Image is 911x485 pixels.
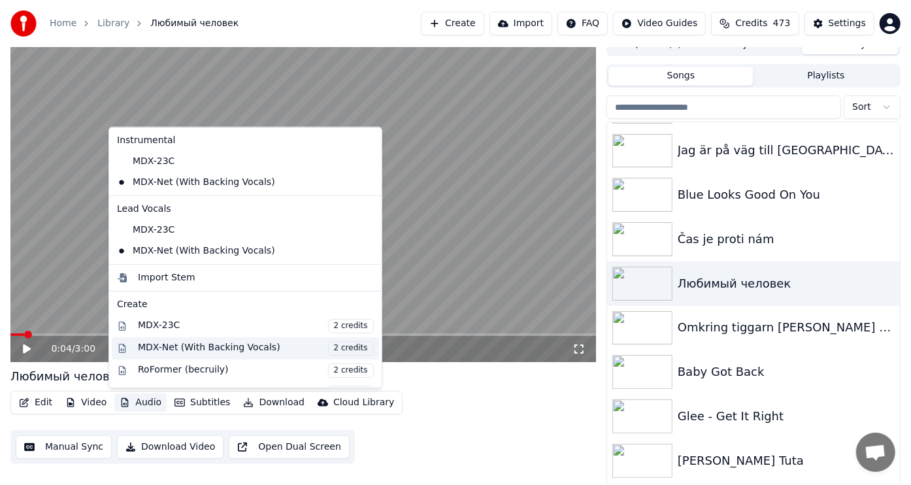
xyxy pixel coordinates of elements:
[112,130,379,151] div: Instrumental
[773,17,791,30] span: 473
[138,363,374,377] div: RoFormer (becruily)
[608,67,754,86] button: Songs
[328,363,374,377] span: 2 credits
[138,385,374,399] div: RoFormer (instv7_gabox)
[117,435,224,459] button: Download Video
[678,186,895,204] div: Blue Looks Good On You
[489,12,552,35] button: Import
[678,141,895,159] div: Jag är på väg till [GEOGRAPHIC_DATA]
[557,12,608,35] button: FAQ
[150,17,239,30] span: Любимый человек
[50,17,239,30] nav: breadcrumb
[112,220,359,241] div: MDX-23C
[114,393,167,412] button: Audio
[678,275,895,293] div: Любимый человек
[328,318,374,333] span: 2 credits
[112,199,379,220] div: Lead Vocals
[678,318,895,337] div: Omkring tiggarn [PERSON_NAME] [GEOGRAPHIC_DATA]
[678,452,895,470] div: [PERSON_NAME] Tuta
[829,17,866,30] div: Settings
[51,343,71,356] span: 0:04
[852,101,871,114] span: Sort
[238,393,310,412] button: Download
[421,12,484,35] button: Create
[138,318,374,333] div: MDX-23C
[51,343,82,356] div: /
[711,12,799,35] button: Credits473
[75,343,95,356] span: 3:00
[613,12,706,35] button: Video Guides
[856,433,895,472] div: Open chat
[10,367,124,386] div: Любимый человек
[16,435,112,459] button: Manual Sync
[60,393,112,412] button: Video
[50,17,76,30] a: Home
[138,271,195,284] div: Import Stem
[328,385,374,399] span: 2 credits
[328,341,374,355] span: 2 credits
[169,393,235,412] button: Subtitles
[678,230,895,248] div: Čas je proti nám
[14,393,58,412] button: Edit
[754,67,899,86] button: Playlists
[138,341,374,355] div: MDX-Net (With Backing Vocals)
[333,396,394,409] div: Cloud Library
[97,17,129,30] a: Library
[678,407,895,426] div: Glee - Get It Right
[804,12,874,35] button: Settings
[10,10,37,37] img: youka
[117,297,374,310] div: Create
[678,363,895,381] div: Baby Got Back
[112,172,359,193] div: MDX-Net (With Backing Vocals)
[112,151,359,172] div: MDX-23C
[735,17,767,30] span: Credits
[112,240,359,261] div: MDX-Net (With Backing Vocals)
[229,435,350,459] button: Open Dual Screen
